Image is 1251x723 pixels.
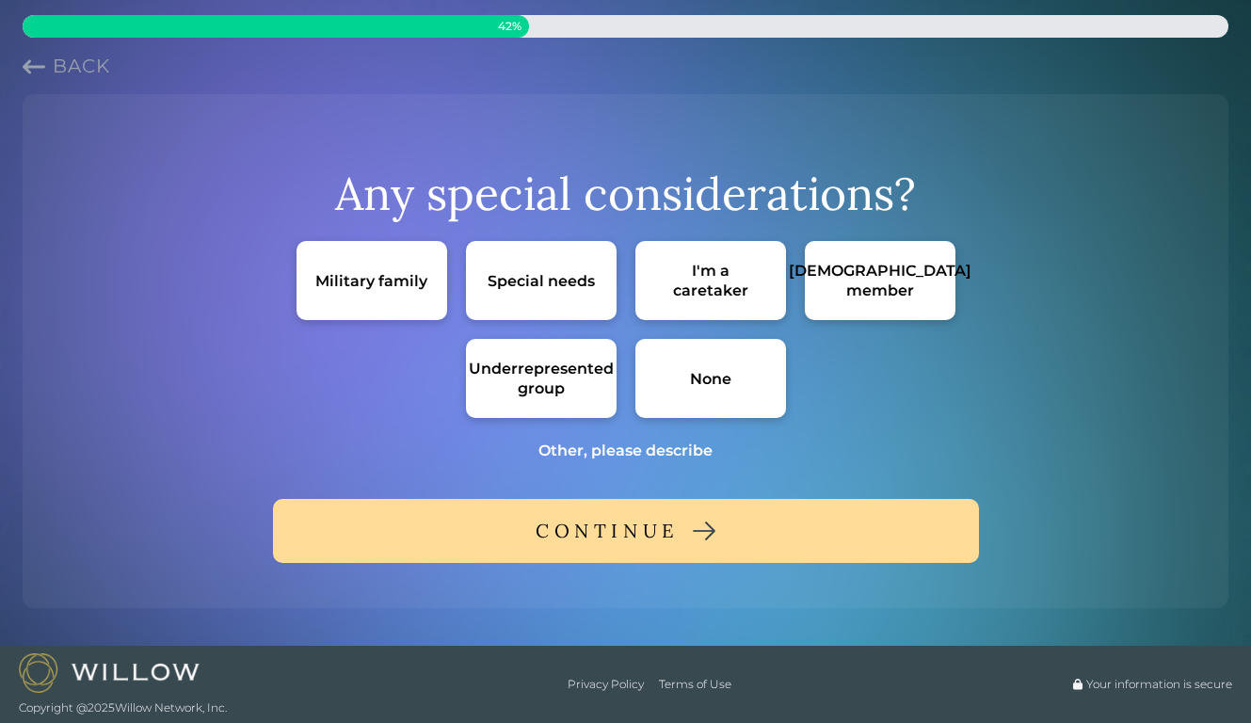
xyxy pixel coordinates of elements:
[659,677,731,692] a: Terms of Use
[536,514,679,548] div: CONTINUE
[19,653,200,692] img: Willow logo
[488,271,595,291] div: Special needs
[23,19,521,34] span: 42 %
[654,261,767,300] div: I'm a caretaker
[335,166,916,222] div: Any special considerations?
[1086,677,1232,692] span: Your information is secure
[568,677,644,692] a: Privacy Policy
[538,441,713,460] div: Other, please describe
[315,271,427,291] div: Military family
[19,700,227,715] span: Copyright @ 2025 Willow Network, Inc.
[273,499,979,563] button: CONTINUE
[23,15,529,38] div: 42% complete
[23,53,110,79] button: Previous question
[53,55,110,77] span: Back
[690,369,731,389] div: None
[789,261,971,300] div: [DEMOGRAPHIC_DATA] member
[469,359,614,398] div: Underrepresented group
